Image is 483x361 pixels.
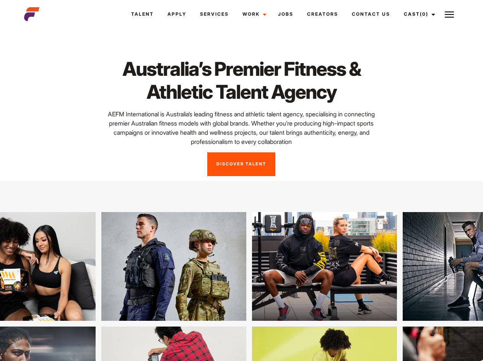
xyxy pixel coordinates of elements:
[98,109,385,146] p: AEFM International is Australia’s leading fitness and athletic talent agency, specialising in con...
[124,4,161,25] a: Talent
[161,4,193,25] a: Apply
[193,4,236,25] a: Services
[207,152,275,176] a: Discover Talent
[271,4,300,25] a: Jobs
[300,4,345,25] a: Creators
[98,57,385,103] h1: Australia’s Premier Fitness & Athletic Talent Agency
[420,11,428,17] span: (0)
[445,10,454,19] img: Burger icon
[24,7,39,22] img: cropped-aefm-brand-fav-22-square.png
[93,212,238,321] img: kjhfv
[345,4,397,25] a: Contact Us
[397,4,440,25] a: Cast(0)
[244,212,389,321] img: dghnn
[236,4,271,25] a: Work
